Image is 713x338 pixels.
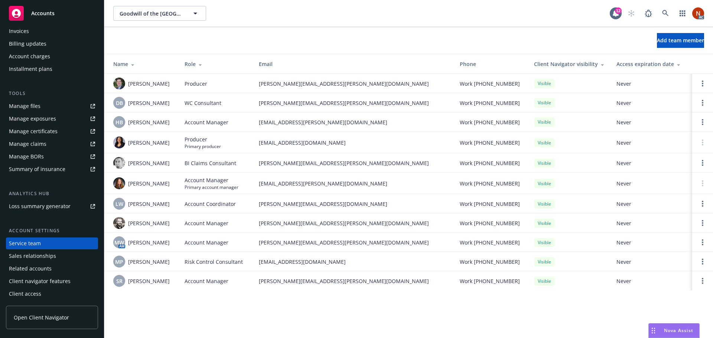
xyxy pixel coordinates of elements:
[128,99,170,107] span: [PERSON_NAME]
[616,139,686,147] span: Never
[31,10,55,16] span: Accounts
[616,118,686,126] span: Never
[616,80,686,88] span: Never
[9,113,56,125] div: Manage exposures
[534,199,555,209] div: Visible
[6,288,98,300] a: Client access
[128,180,170,187] span: [PERSON_NAME]
[9,50,50,62] div: Account charges
[624,6,639,21] a: Start snowing
[615,7,622,14] div: 12
[6,138,98,150] a: Manage claims
[534,219,555,228] div: Visible
[616,60,686,68] div: Access expiration date
[6,100,98,112] a: Manage files
[185,277,228,285] span: Account Manager
[675,6,690,21] a: Switch app
[259,118,448,126] span: [EMAIL_ADDRESS][PERSON_NAME][DOMAIN_NAME]
[460,118,520,126] span: Work [PHONE_NUMBER]
[185,118,228,126] span: Account Manager
[113,177,125,189] img: photo
[9,263,52,275] div: Related accounts
[185,258,243,266] span: Risk Control Consultant
[128,159,170,167] span: [PERSON_NAME]
[14,314,69,321] span: Open Client Navigator
[9,100,40,112] div: Manage files
[128,239,170,246] span: [PERSON_NAME]
[9,200,71,212] div: Loss summary generator
[616,200,686,208] span: Never
[460,60,522,68] div: Phone
[698,257,707,266] a: Open options
[698,79,707,88] a: Open options
[641,6,656,21] a: Report a Bug
[460,258,520,266] span: Work [PHONE_NUMBER]
[9,38,46,50] div: Billing updates
[128,139,170,147] span: [PERSON_NAME]
[259,200,448,208] span: [PERSON_NAME][EMAIL_ADDRESS][DOMAIN_NAME]
[616,99,686,107] span: Never
[6,25,98,37] a: Invoices
[6,113,98,125] span: Manage exposures
[6,275,98,287] a: Client navigator features
[460,180,520,187] span: Work [PHONE_NUMBER]
[185,219,228,227] span: Account Manager
[120,10,184,17] span: Goodwill of the [GEOGRAPHIC_DATA]
[534,79,555,88] div: Visible
[534,98,555,107] div: Visible
[113,6,206,21] button: Goodwill of the [GEOGRAPHIC_DATA]
[128,219,170,227] span: [PERSON_NAME]
[460,200,520,208] span: Work [PHONE_NUMBER]
[259,80,448,88] span: [PERSON_NAME][EMAIL_ADDRESS][PERSON_NAME][DOMAIN_NAME]
[534,60,605,68] div: Client Navigator visibility
[128,118,170,126] span: [PERSON_NAME]
[534,276,555,286] div: Visible
[6,63,98,75] a: Installment plans
[460,159,520,167] span: Work [PHONE_NUMBER]
[6,190,98,197] div: Analytics hub
[128,277,170,285] span: [PERSON_NAME]
[616,239,686,246] span: Never
[259,60,448,68] div: Email
[616,219,686,227] span: Never
[698,276,707,285] a: Open options
[113,137,125,148] img: photo
[6,200,98,212] a: Loss summary generator
[128,80,170,88] span: [PERSON_NAME]
[185,184,238,190] span: Primary account manager
[116,99,123,107] span: DB
[9,275,71,287] div: Client navigator features
[259,277,448,285] span: [PERSON_NAME][EMAIL_ADDRESS][PERSON_NAME][DOMAIN_NAME]
[113,78,125,89] img: photo
[616,180,686,187] span: Never
[698,238,707,247] a: Open options
[259,99,448,107] span: [PERSON_NAME][EMAIL_ADDRESS][PERSON_NAME][DOMAIN_NAME]
[259,159,448,167] span: [PERSON_NAME][EMAIL_ADDRESS][PERSON_NAME][DOMAIN_NAME]
[6,237,98,249] a: Service team
[128,258,170,266] span: [PERSON_NAME]
[6,38,98,50] a: Billing updates
[658,6,673,21] a: Search
[185,60,247,68] div: Role
[616,159,686,167] span: Never
[185,200,236,208] span: Account Coordinator
[114,239,124,246] span: MW
[259,180,448,187] span: [EMAIL_ADDRESS][PERSON_NAME][DOMAIN_NAME]
[6,227,98,234] div: Account settings
[115,118,123,126] span: HB
[460,80,520,88] span: Work [PHONE_NUMBER]
[698,219,707,227] a: Open options
[648,323,700,338] button: Nova Assist
[6,263,98,275] a: Related accounts
[698,118,707,127] a: Open options
[6,250,98,262] a: Sales relationships
[9,125,58,137] div: Manage certificates
[460,219,520,227] span: Work [PHONE_NUMBER]
[128,200,170,208] span: [PERSON_NAME]
[9,250,56,262] div: Sales relationships
[259,139,448,147] span: [EMAIL_ADDRESS][DOMAIN_NAME]
[113,157,125,169] img: photo
[113,60,173,68] div: Name
[616,258,686,266] span: Never
[6,90,98,97] div: Tools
